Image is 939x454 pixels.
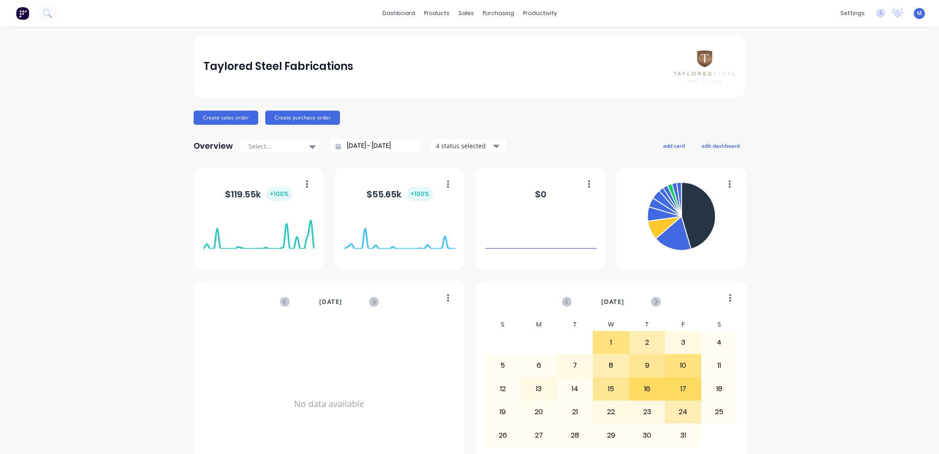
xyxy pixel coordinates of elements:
div: 30 [630,424,665,446]
div: 24 [665,401,701,423]
div: 11 [702,354,737,377]
div: 27 [521,424,557,446]
div: 3 [665,331,701,354]
div: settings [836,7,869,20]
div: products [420,7,454,20]
div: T [629,318,665,331]
div: 21 [557,401,593,423]
div: F [665,318,701,331]
button: 4 status selected [431,139,506,153]
div: 5 [485,354,521,377]
button: add card [657,140,691,151]
div: 4 status selected [436,141,492,150]
div: 9 [630,354,665,377]
div: 26 [485,424,521,446]
img: Taylored Steel Fabrications [674,50,736,82]
div: + 100 % [266,187,292,201]
div: 25 [702,401,737,423]
div: 15 [593,378,629,400]
div: sales [454,7,478,20]
div: Taylored Steel Fabrications [203,58,353,75]
div: 22 [593,401,629,423]
div: 19 [485,401,521,423]
span: M [917,9,922,17]
div: 28 [557,424,593,446]
div: 2 [630,331,665,354]
img: Factory [16,7,29,20]
span: [DATE] [601,297,624,307]
div: 12 [485,378,521,400]
span: [DATE] [319,297,342,307]
div: 16 [630,378,665,400]
div: 17 [665,378,701,400]
div: 29 [593,424,629,446]
button: Create purchase order [265,111,340,125]
div: $ 119.55k [225,187,292,201]
div: T [557,318,593,331]
div: 1 [593,331,629,354]
div: 4 [702,331,737,354]
div: S [485,318,521,331]
div: Overview [194,137,233,155]
div: $ 55.65k [366,187,433,201]
div: 18 [702,378,737,400]
div: S [701,318,737,331]
div: 20 [521,401,557,423]
div: 10 [665,354,701,377]
a: dashboard [378,7,420,20]
div: W [593,318,629,331]
div: 23 [630,401,665,423]
div: 7 [557,354,593,377]
div: 6 [521,354,557,377]
div: + 100 % [407,187,433,201]
div: productivity [519,7,561,20]
div: $ 0 [535,188,546,201]
button: edit dashboard [696,140,745,151]
div: M [521,318,557,331]
div: 13 [521,378,557,400]
div: 31 [665,424,701,446]
div: purchasing [478,7,519,20]
button: Create sales order [194,111,258,125]
div: 8 [593,354,629,377]
div: 14 [557,378,593,400]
